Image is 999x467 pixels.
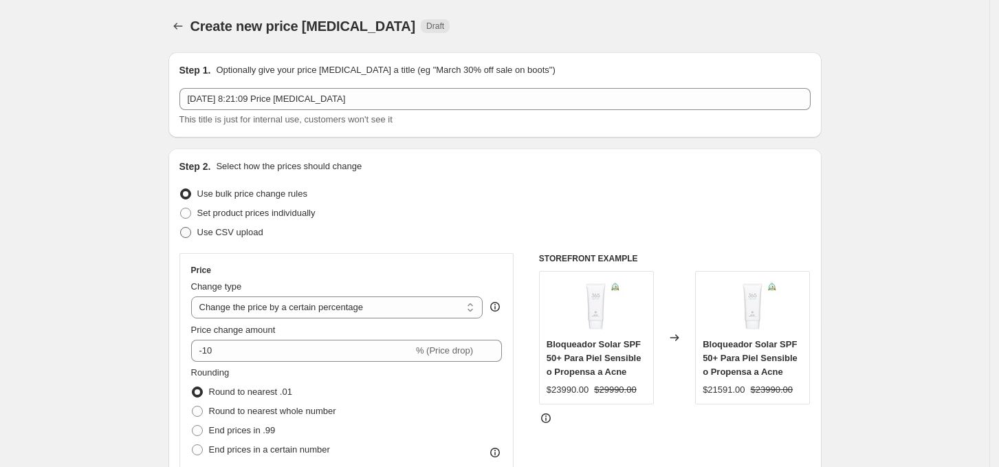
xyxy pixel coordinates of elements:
[416,345,473,356] span: % (Price drop)
[725,279,780,334] img: Round-Lab-365-Derma-Relief-Sunscreen-1-B_80x.jpg
[216,63,555,77] p: Optionally give your price [MEDICAL_DATA] a title (eg "March 30% off sale on boots")
[209,406,336,416] span: Round to nearest whole number
[197,188,307,199] span: Use bulk price change rules
[191,281,242,292] span: Change type
[209,444,330,455] span: End prices in a certain number
[197,227,263,237] span: Use CSV upload
[179,88,811,110] input: 30% off holiday sale
[191,265,211,276] h3: Price
[191,325,276,335] span: Price change amount
[190,19,416,34] span: Create new price [MEDICAL_DATA]
[594,383,636,397] strike: $29990.00
[191,340,413,362] input: -15
[703,383,745,397] div: $21591.00
[168,17,188,36] button: Price change jobs
[751,383,793,397] strike: $23990.00
[703,339,798,377] span: Bloqueador Solar SPF 50+ Para Piel Sensible o Propensa a Acne
[197,208,316,218] span: Set product prices individually
[547,339,641,377] span: Bloqueador Solar SPF 50+ Para Piel Sensible o Propensa a Acne
[488,300,502,314] div: help
[547,383,589,397] div: $23990.00
[426,21,444,32] span: Draft
[191,367,230,378] span: Rounding
[209,387,292,397] span: Round to nearest .01
[179,160,211,173] h2: Step 2.
[179,114,393,124] span: This title is just for internal use, customers won't see it
[216,160,362,173] p: Select how the prices should change
[539,253,811,264] h6: STOREFRONT EXAMPLE
[209,425,276,435] span: End prices in .99
[179,63,211,77] h2: Step 1.
[569,279,624,334] img: Round-Lab-365-Derma-Relief-Sunscreen-1-B_80x.jpg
